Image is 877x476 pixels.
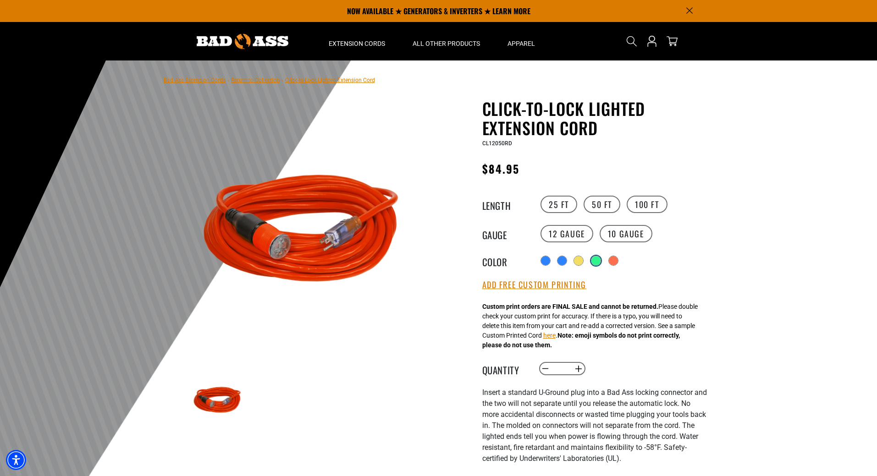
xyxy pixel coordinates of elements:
[164,77,226,83] a: Bad Ass Extension Cords
[584,196,620,213] label: 50 FT
[191,122,412,343] img: red
[482,140,512,147] span: CL12050RD
[482,332,680,349] strong: Note: emoji symbols do not print correctly, please do not use them.
[281,77,283,83] span: ›
[507,39,535,48] span: Apparel
[482,280,586,290] button: Add Free Custom Printing
[482,99,707,137] h1: Click-to-Lock Lighted Extension Cord
[315,22,399,60] summary: Extension Cords
[645,22,659,60] a: Open this option
[285,77,375,83] span: Click-to-Lock Lighted Extension Cord
[482,388,707,463] span: nsert a standard U-Ground plug into a Bad Ass locking connector and the two will not separate unt...
[494,22,549,60] summary: Apparel
[627,196,667,213] label: 100 FT
[197,34,288,49] img: Bad Ass Extension Cords
[191,374,244,427] img: red
[231,77,280,83] a: Return to Collection
[6,450,26,470] div: Accessibility Menu
[482,198,528,210] legend: Length
[329,39,385,48] span: Extension Cords
[482,255,528,267] legend: Color
[399,22,494,60] summary: All Other Products
[482,228,528,240] legend: Gauge
[227,77,229,83] span: ›
[164,74,375,85] nav: breadcrumbs
[413,39,480,48] span: All Other Products
[482,303,658,310] strong: Custom print orders are FINAL SALE and cannot be returned.
[482,302,698,350] div: Please double check your custom print for accuracy. If there is a typo, you will need to delete t...
[543,331,556,340] button: here
[624,34,639,49] summary: Search
[482,160,519,177] span: $84.95
[665,36,679,47] a: cart
[541,196,577,213] label: 25 FT
[541,225,593,242] label: 12 Gauge
[482,363,528,375] label: Quantity
[482,387,707,475] div: I
[600,225,652,242] label: 10 Gauge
